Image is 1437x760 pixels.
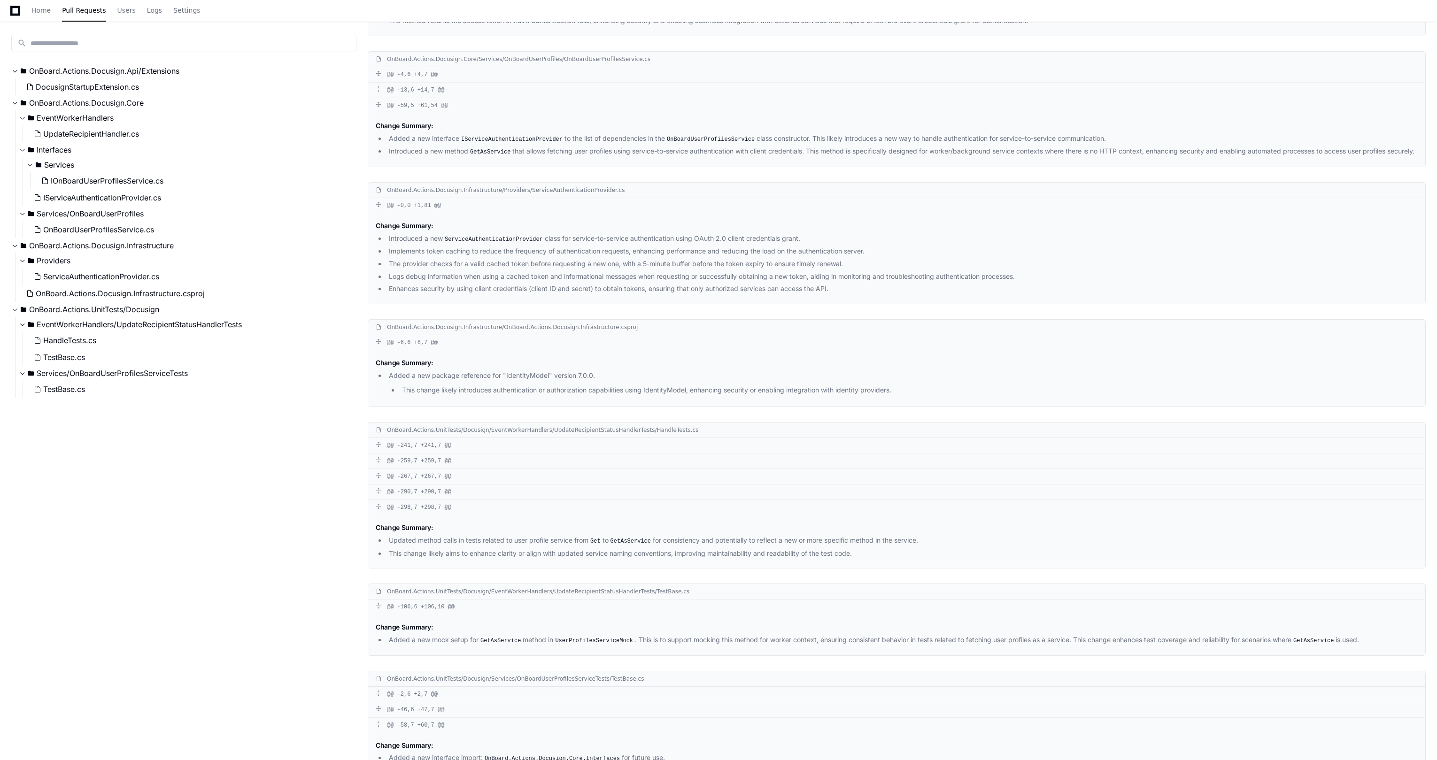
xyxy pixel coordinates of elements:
[443,235,545,244] code: ServiceAuthenticationProvider
[376,523,433,531] span: Change Summary:
[37,255,70,266] span: Providers
[376,623,433,631] span: Change Summary:
[553,637,635,645] code: UserProfilesServiceMock
[386,246,1418,257] li: Implements token caching to reduce the frequency of authentication requests, enhancing performanc...
[588,537,603,545] code: Get
[21,97,26,108] svg: Directory
[30,349,351,366] button: TestBase.cs
[387,323,638,331] div: OnBoard.Actions.Docusign.Infrastructure/OnBoard.Actions.Docusign.Infrastructure.csproj
[29,240,174,251] span: OnBoard.Actions.Docusign.Infrastructure
[30,381,351,398] button: TestBase.cs
[386,284,1418,294] li: Enhances security by using client credentials (client ID and secret) to obtain tokens, ensuring t...
[43,384,85,395] span: TestBase.cs
[29,97,144,108] span: OnBoard.Actions.Docusign.Core
[29,304,159,315] span: OnBoard.Actions.UnitTests/Docusign
[43,271,159,282] span: ServiceAuthenticationProvider.cs
[62,8,106,13] span: Pull Requests
[28,255,34,266] svg: Directory
[19,253,356,268] button: Providers
[386,233,1418,245] li: Introduced a new class for service-to-service authentication using OAuth 2.0 client credentials g...
[399,385,1418,396] li: This change likely introduces authentication or authorization capabilities using IdentityModel, e...
[387,186,625,194] div: OnBoard.Actions.Docusign.Infrastructure/Providers/ServiceAuthenticationProvider.cs
[117,8,136,13] span: Users
[36,81,139,92] span: DocusignStartupExtension.cs
[609,537,653,545] code: GetAsService
[26,157,356,172] button: Services
[11,238,356,253] button: OnBoard.Actions.Docusign.Infrastructure
[368,335,1425,350] div: @@ -6,6 +6,7 @@
[665,135,757,144] code: OnBoardUserProfilesService
[368,718,1425,733] div: @@ -58,7 +60,7 @@
[19,317,356,332] button: EventWorkerHandlers/UpdateRecipientStatusHandlerTests
[43,224,154,235] span: OnBoardUserProfilesService.cs
[31,8,51,13] span: Home
[37,112,114,123] span: EventWorkerHandlers
[386,635,1418,646] li: Added a new mock setup for method in . This is to support mocking this method for worker context,...
[368,687,1425,702] div: @@ -2,6 +2,7 @@
[376,122,433,130] span: Change Summary:
[30,221,351,238] button: OnBoardUserProfilesService.cs
[38,172,351,189] button: IOnBoardUserProfilesService.cs
[387,55,650,63] div: OnBoard.Actions.Docusign.Core/Services/OnBoardUserProfiles/OnBoardUserProfilesService.cs
[17,38,27,48] mat-icon: search
[479,637,523,645] code: GetAsService
[30,189,351,206] button: IServiceAuthenticationProvider.cs
[387,588,689,595] div: OnBoard.Actions.UnitTests/Docusign/EventWorkerHandlers/UpdateRecipientStatusHandlerTests/TestBase.cs
[37,368,188,379] span: Services/OnBoardUserProfilesServiceTests
[368,599,1425,614] div: @@ -106,6 +106,10 @@
[386,370,1418,396] li: Added a new package reference for "IdentityModel" version 7.0.0.
[19,110,356,125] button: EventWorkerHandlers
[459,135,564,144] code: IServiceAuthenticationProvider
[376,741,433,749] span: Change Summary:
[387,426,698,434] div: OnBoard.Actions.UnitTests/Docusign/EventWorkerHandlers/UpdateRecipientStatusHandlerTests/HandleTe...
[368,198,1425,213] div: @@ -0,0 +1,81 @@
[368,500,1425,515] div: @@ -298,7 +298,7 @@
[21,304,26,315] svg: Directory
[28,144,34,155] svg: Directory
[387,675,644,683] div: OnBoard.Actions.UnitTests/Docusign/Services/OnBoardUserProfilesServiceTests/TestBase.cs
[30,268,351,285] button: ServiceAuthenticationProvider.cs
[23,78,351,95] button: DocusignStartupExtension.cs
[30,125,351,142] button: UpdateRecipientHandler.cs
[28,319,34,330] svg: Directory
[28,208,34,219] svg: Directory
[28,368,34,379] svg: Directory
[368,702,1425,717] div: @@ -46,6 +47,7 @@
[36,159,41,170] svg: Directory
[386,133,1418,145] li: Added a new interface to the list of dependencies in the class constructor. This likely introduce...
[376,359,433,367] span: Change Summary:
[36,288,205,299] span: OnBoard.Actions.Docusign.Infrastructure.csproj
[386,146,1418,157] li: Introduced a new method that allows fetching user profiles using service-to-service authenticatio...
[368,98,1425,113] div: @@ -59,5 +61,54 @@
[11,302,356,317] button: OnBoard.Actions.UnitTests/Docusign
[44,159,74,170] span: Services
[368,453,1425,468] div: @@ -259,7 +259,7 @@
[19,142,356,157] button: Interfaces
[386,259,1418,269] li: The provider checks for a valid cached token before requesting a new one, with a 5-minute buffer ...
[11,63,356,78] button: OnBoard.Actions.Docusign.Api/Extensions
[1291,637,1336,645] code: GetAsService
[386,548,1418,559] li: This change likely aims to enhance clarity or align with updated service naming conventions, impr...
[21,240,26,251] svg: Directory
[37,208,144,219] span: Services/OnBoardUserProfiles
[29,65,179,77] span: OnBoard.Actions.Docusign.Api/Extensions
[19,366,356,381] button: Services/OnBoardUserProfilesServiceTests
[43,352,85,363] span: TestBase.cs
[11,95,356,110] button: OnBoard.Actions.Docusign.Core
[368,469,1425,484] div: @@ -267,7 +267,7 @@
[468,148,512,156] code: GetAsService
[386,535,1418,546] li: Updated method calls in tests related to user profile service from to for consistency and potenti...
[368,83,1425,98] div: @@ -13,6 +14,7 @@
[147,8,162,13] span: Logs
[30,332,351,349] button: HandleTests.cs
[368,484,1425,499] div: @@ -290,7 +290,7 @@
[51,175,163,186] span: IOnBoardUserProfilesService.cs
[43,128,139,139] span: UpdateRecipientHandler.cs
[368,438,1425,453] div: @@ -241,7 +241,7 @@
[376,222,433,230] span: Change Summary:
[23,285,351,302] button: OnBoard.Actions.Docusign.Infrastructure.csproj
[173,8,200,13] span: Settings
[43,192,161,203] span: IServiceAuthenticationProvider.cs
[19,206,356,221] button: Services/OnBoardUserProfiles
[37,144,71,155] span: Interfaces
